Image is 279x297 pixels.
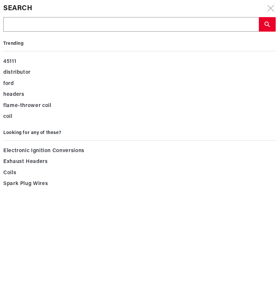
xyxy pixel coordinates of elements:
div: 45111 [3,56,276,67]
span: Electronic Ignition Conversions [3,147,84,156]
span: Spark Plug Wires [3,179,48,189]
input: Search Part #, Category or Keyword [4,17,259,32]
div: Search [3,3,276,14]
div: flame-thrower coil [3,100,276,112]
div: distributor [3,67,276,78]
span: Exhaust Headers [3,157,48,167]
b: Trending [3,41,23,46]
b: Looking for any of these? [3,130,61,135]
span: Coils [3,169,16,178]
div: coil [3,111,276,122]
div: headers [3,89,276,100]
button: search button [259,17,276,32]
div: ford [3,78,276,90]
